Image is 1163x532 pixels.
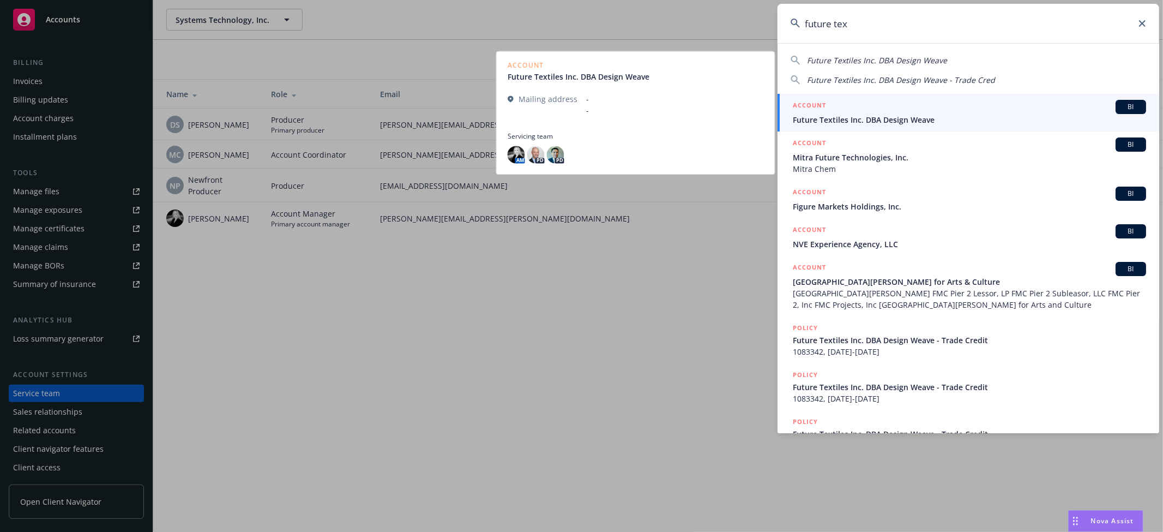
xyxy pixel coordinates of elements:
[1120,264,1142,274] span: BI
[1091,516,1134,525] span: Nova Assist
[793,416,818,427] h5: POLICY
[793,152,1146,163] span: Mitra Future Technologies, Inc.
[778,410,1159,457] a: POLICYFuture Textiles Inc. DBA Design Weave - Trade Credit
[1120,102,1142,112] span: BI
[793,114,1146,125] span: Future Textiles Inc. DBA Design Weave
[778,94,1159,131] a: ACCOUNTBIFuture Textiles Inc. DBA Design Weave
[793,369,818,380] h5: POLICY
[793,262,826,275] h5: ACCOUNT
[793,288,1146,310] span: [GEOGRAPHIC_DATA][PERSON_NAME] FMC Pier 2 Lessor, LP FMC Pier 2 Subleasor, LLC FMC Pier 2, Inc FM...
[778,363,1159,410] a: POLICYFuture Textiles Inc. DBA Design Weave - Trade Credit1083342, [DATE]-[DATE]
[793,428,1146,440] span: Future Textiles Inc. DBA Design Weave - Trade Credit
[793,322,818,333] h5: POLICY
[793,276,1146,288] span: [GEOGRAPHIC_DATA][PERSON_NAME] for Arts & Culture
[793,334,1146,346] span: Future Textiles Inc. DBA Design Weave - Trade Credit
[778,131,1159,181] a: ACCOUNTBIMitra Future Technologies, Inc.Mitra Chem
[778,256,1159,316] a: ACCOUNTBI[GEOGRAPHIC_DATA][PERSON_NAME] for Arts & Culture[GEOGRAPHIC_DATA][PERSON_NAME] FMC Pier...
[807,55,947,65] span: Future Textiles Inc. DBA Design Weave
[778,218,1159,256] a: ACCOUNTBINVE Experience Agency, LLC
[793,238,1146,250] span: NVE Experience Agency, LLC
[778,316,1159,363] a: POLICYFuture Textiles Inc. DBA Design Weave - Trade Credit1083342, [DATE]-[DATE]
[793,393,1146,404] span: 1083342, [DATE]-[DATE]
[778,4,1159,43] input: Search...
[807,75,995,85] span: Future Textiles Inc. DBA Design Weave - Trade Cred
[1120,189,1142,199] span: BI
[1068,510,1143,532] button: Nova Assist
[793,138,826,151] h5: ACCOUNT
[1120,140,1142,150] span: BI
[793,381,1146,393] span: Future Textiles Inc. DBA Design Weave - Trade Credit
[793,100,826,113] h5: ACCOUNT
[1069,511,1082,531] div: Drag to move
[1120,226,1142,236] span: BI
[793,224,826,237] h5: ACCOUNT
[793,163,1146,175] span: Mitra Chem
[793,201,1146,212] span: Figure Markets Holdings, Inc.
[793,346,1146,357] span: 1083342, [DATE]-[DATE]
[778,181,1159,218] a: ACCOUNTBIFigure Markets Holdings, Inc.
[793,187,826,200] h5: ACCOUNT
